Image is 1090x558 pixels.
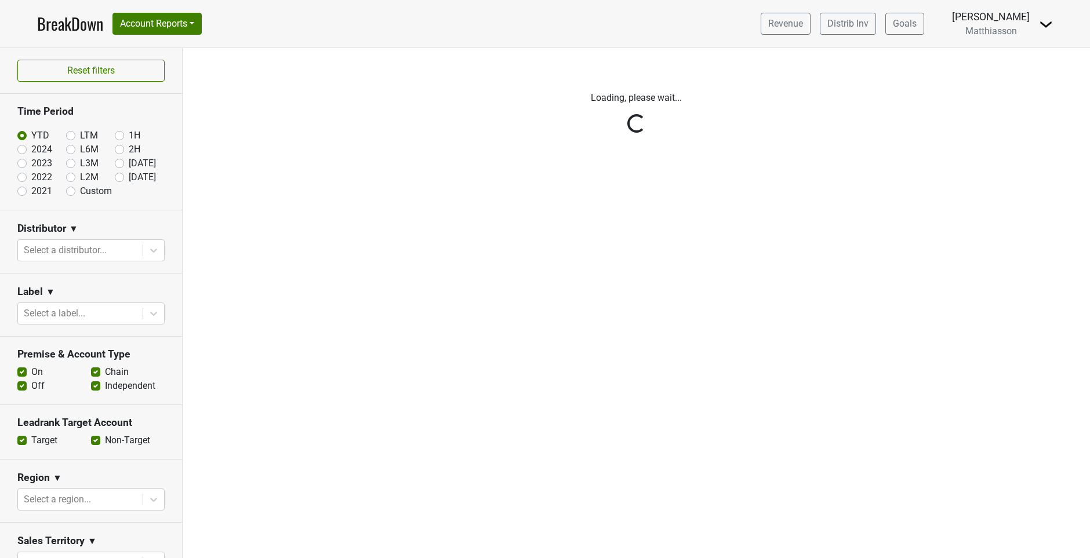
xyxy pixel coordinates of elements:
p: Loading, please wait... [315,91,958,105]
button: Account Reports [112,13,202,35]
span: Matthiasson [965,25,1017,37]
img: Dropdown Menu [1039,17,1053,31]
a: Goals [885,13,924,35]
div: [PERSON_NAME] [952,9,1030,24]
a: Distrib Inv [820,13,876,35]
a: BreakDown [37,12,103,36]
a: Revenue [761,13,811,35]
